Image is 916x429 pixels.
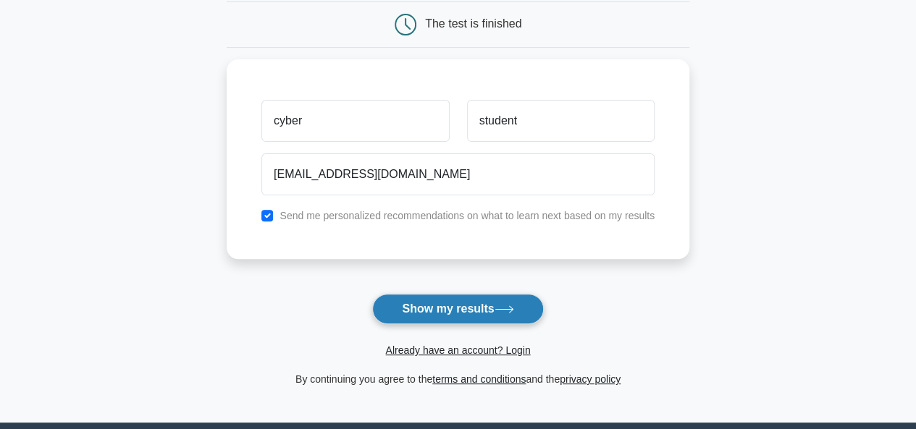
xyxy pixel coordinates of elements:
input: First name [261,100,449,142]
div: By continuing you agree to the and the [218,370,698,388]
a: privacy policy [560,373,621,385]
button: Show my results [372,294,543,324]
a: Already have an account? Login [385,344,530,356]
a: terms and conditions [432,373,526,385]
label: Send me personalized recommendations on what to learn next based on my results [280,210,655,221]
input: Email [261,153,655,195]
input: Last name [467,100,655,142]
div: The test is finished [425,17,521,30]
